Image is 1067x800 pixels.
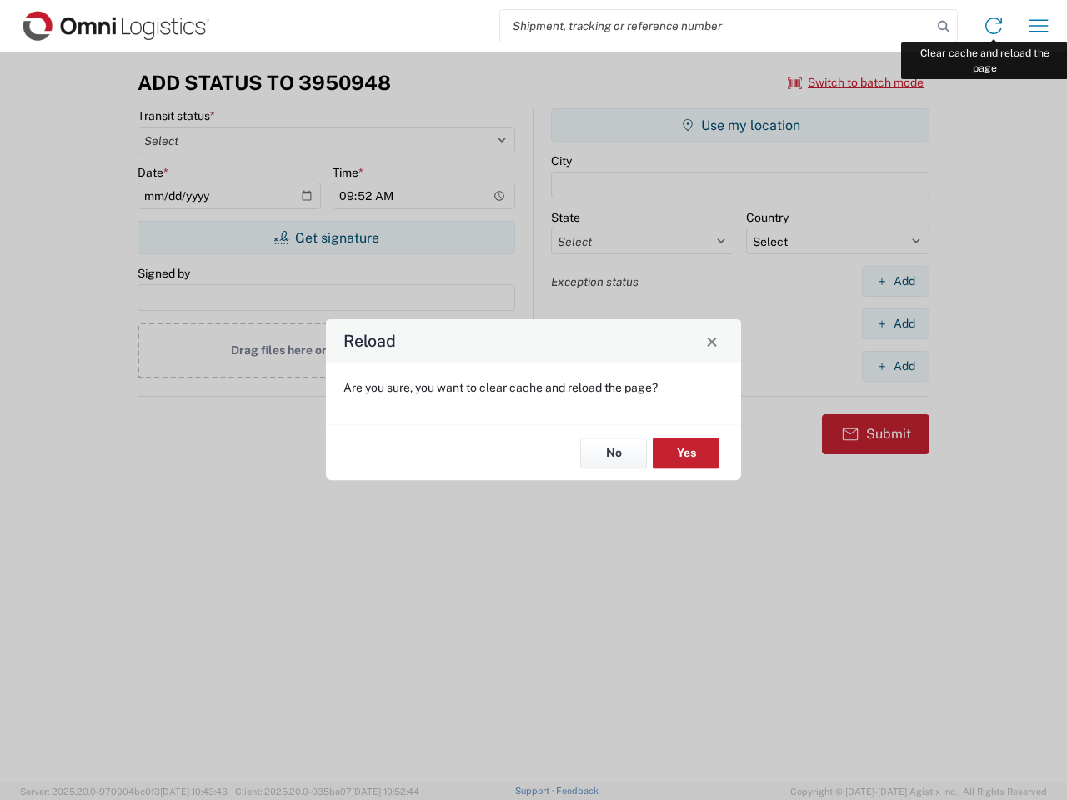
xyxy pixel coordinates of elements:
p: Are you sure, you want to clear cache and reload the page? [343,380,724,395]
button: No [580,437,647,468]
input: Shipment, tracking or reference number [500,10,932,42]
button: Close [700,329,724,352]
h4: Reload [343,329,396,353]
button: Yes [653,437,719,468]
